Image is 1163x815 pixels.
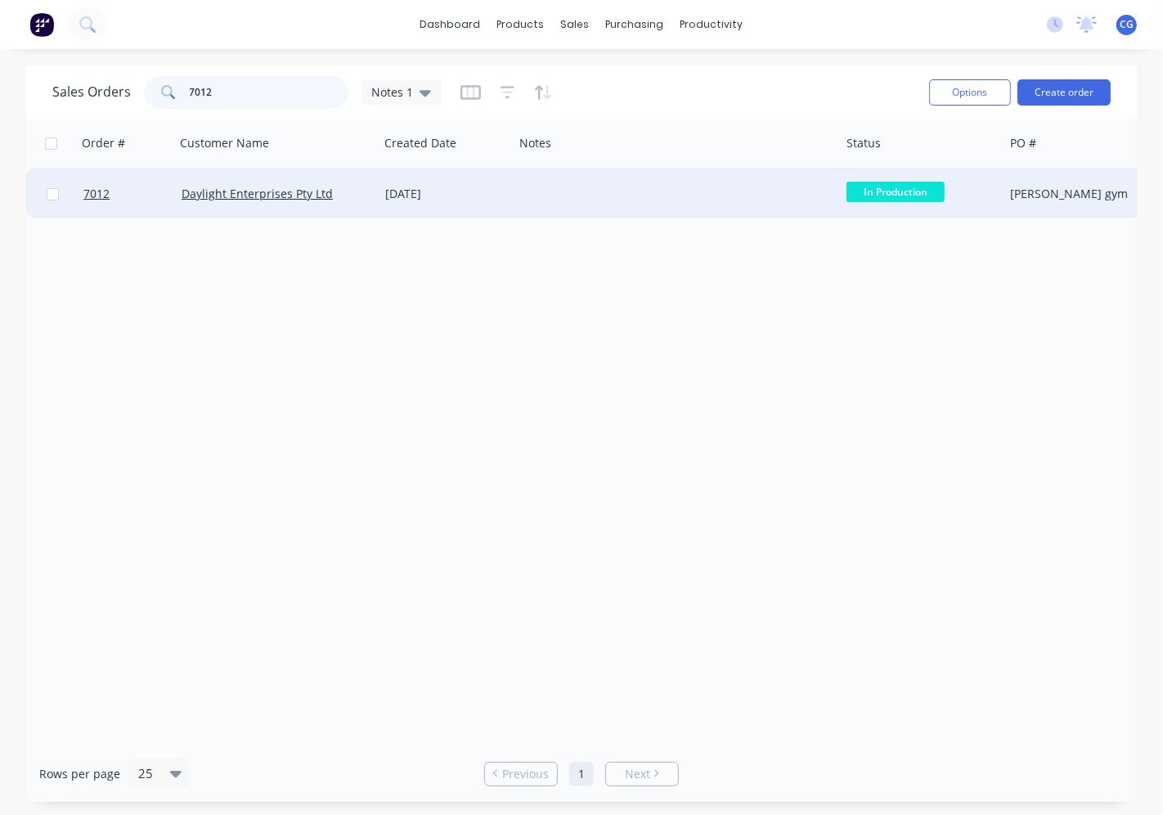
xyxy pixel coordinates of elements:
[82,135,125,151] div: Order #
[180,135,269,151] div: Customer Name
[606,766,678,782] a: Next page
[598,12,672,37] div: purchasing
[1010,135,1036,151] div: PO #
[182,186,333,201] a: Daylight Enterprises Pty Ltd
[190,76,349,109] input: Search...
[83,186,110,202] span: 7012
[569,762,594,786] a: Page 1 is your current page
[625,766,650,782] span: Next
[1120,17,1134,32] span: CG
[485,766,557,782] a: Previous page
[29,12,54,37] img: Factory
[489,12,553,37] div: products
[929,79,1011,106] button: Options
[519,135,551,151] div: Notes
[553,12,598,37] div: sales
[478,762,685,786] ul: Pagination
[52,84,131,100] h1: Sales Orders
[672,12,752,37] div: productivity
[412,12,489,37] a: dashboard
[39,766,120,782] span: Rows per page
[384,135,456,151] div: Created Date
[846,182,945,202] span: In Production
[371,83,413,101] span: Notes 1
[846,135,881,151] div: Status
[385,186,507,202] div: [DATE]
[1017,79,1111,106] button: Create order
[502,766,549,782] span: Previous
[83,169,182,218] a: 7012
